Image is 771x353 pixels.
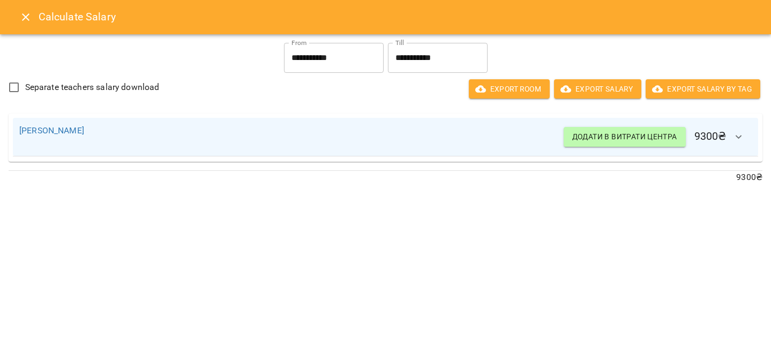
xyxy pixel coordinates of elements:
p: 9300 ₴ [9,171,762,184]
button: Export Salary [554,79,641,99]
a: [PERSON_NAME] [19,125,84,136]
h6: 9300 ₴ [564,124,752,150]
span: Export Salary by Tag [654,82,752,95]
button: Export Salary by Tag [646,79,760,99]
span: Export room [477,82,541,95]
h6: Calculate Salary [39,9,758,25]
span: Додати в витрати центра [572,130,677,143]
button: Export room [469,79,550,99]
button: Close [13,4,39,30]
span: Separate teachers salary download [25,81,160,94]
button: Додати в витрати центра [564,127,686,146]
span: Export Salary [563,82,633,95]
